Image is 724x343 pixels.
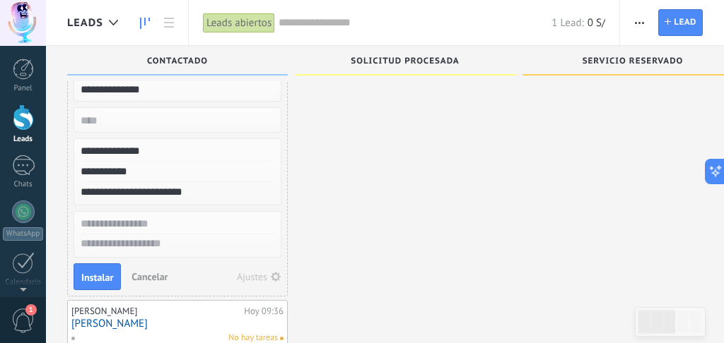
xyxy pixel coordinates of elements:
[71,306,240,317] div: [PERSON_NAME]
[203,13,275,33] div: Leads abiertos
[3,227,43,241] div: WhatsApp
[280,337,284,340] span: No hay nada asignado
[232,267,286,287] button: Ajustes
[71,318,284,330] a: [PERSON_NAME]
[237,272,267,282] div: Ajustes
[132,270,168,283] span: Cancelar
[3,84,44,93] div: Panel
[674,10,696,35] span: Lead
[147,56,208,66] span: Contactado
[74,263,121,290] button: Instalar
[133,9,157,37] a: Leads
[3,180,44,189] div: Chats
[81,272,113,282] span: Instalar
[157,9,181,37] a: Lista
[74,56,281,68] div: Contactado
[25,304,37,315] span: 1
[3,135,44,144] div: Leads
[551,16,583,30] span: 1 Lead:
[351,56,459,66] span: Solicitud procesada
[583,56,684,66] span: Servicio reservado
[629,9,650,36] button: Más
[658,9,703,36] a: Lead
[126,266,173,287] button: Cancelar
[302,56,508,68] div: Solicitud procesada
[244,306,284,317] div: Hoy 09:36
[588,16,605,30] span: 0 S/
[67,16,103,30] span: Leads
